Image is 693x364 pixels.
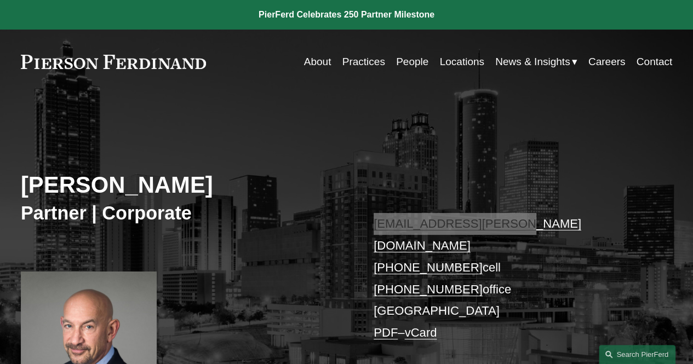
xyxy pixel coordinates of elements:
[374,217,581,252] a: [EMAIL_ADDRESS][PERSON_NAME][DOMAIN_NAME]
[304,51,331,72] a: About
[599,345,675,364] a: Search this site
[439,51,484,72] a: Locations
[495,53,570,71] span: News & Insights
[637,51,673,72] a: Contact
[374,326,398,339] a: PDF
[396,51,428,72] a: People
[495,51,577,72] a: folder dropdown
[374,213,645,343] p: cell office [GEOGRAPHIC_DATA] –
[21,171,347,199] h2: [PERSON_NAME]
[588,51,626,72] a: Careers
[404,326,437,339] a: vCard
[21,201,347,224] h3: Partner | Corporate
[374,261,483,274] a: [PHONE_NUMBER]
[342,51,385,72] a: Practices
[374,282,483,296] a: [PHONE_NUMBER]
